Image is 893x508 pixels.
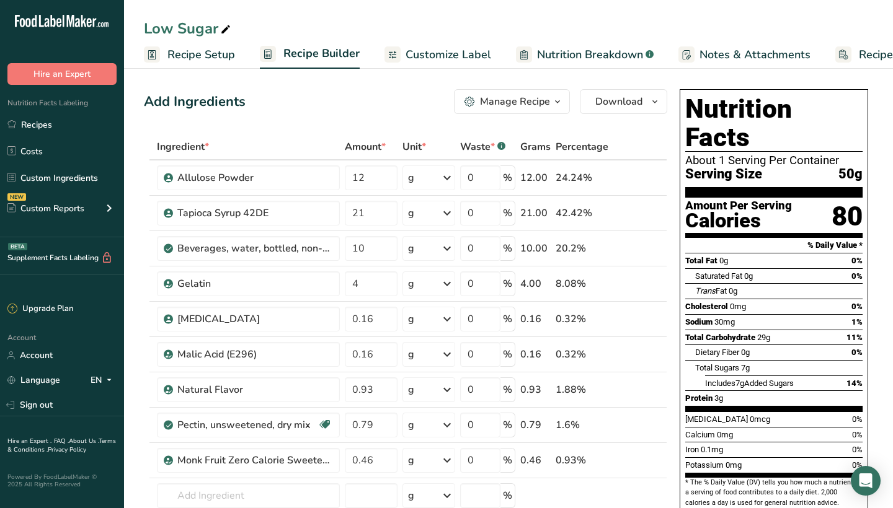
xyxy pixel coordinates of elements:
span: 0g [741,348,750,357]
div: g [408,241,414,256]
a: Nutrition Breakdown [516,41,654,69]
h1: Nutrition Facts [685,95,863,152]
span: Dietary Fiber [695,348,739,357]
div: g [408,488,414,503]
span: 0.1mg [701,445,723,454]
span: Serving Size [685,167,762,182]
div: Custom Reports [7,202,84,215]
span: 29g [757,333,770,342]
span: Unit [402,139,426,154]
section: % Daily Value * [685,238,863,253]
span: 0% [852,445,863,454]
div: Malic Acid (E296) [177,347,332,362]
span: 0mg [726,460,742,470]
div: 0.16 [520,312,551,326]
div: 10.00 [520,241,551,256]
div: g [408,312,414,326]
div: Gelatin [177,276,332,291]
div: Waste [460,139,505,154]
div: g [408,453,414,468]
span: Fat [695,286,727,296]
div: Low Sugar [144,17,233,40]
span: 14% [846,379,863,388]
span: Total Fat [685,256,718,265]
span: 0% [851,256,863,265]
a: Privacy Policy [48,445,86,454]
div: 1.88% [556,382,608,397]
span: Sodium [685,317,713,326]
span: Recipe Setup [167,46,235,63]
span: Cholesterol [685,302,728,311]
button: Download [580,89,667,114]
div: Allulose Powder [177,170,332,185]
span: Notes & Attachments [700,46,811,63]
span: 3g [714,393,723,403]
span: 0% [851,348,863,357]
section: * The % Daily Value (DV) tells you how much a nutrient in a serving of food contributes to a dail... [685,478,863,508]
span: 7g [735,379,744,388]
div: Calories [685,212,792,230]
span: Total Sugars [695,363,739,372]
span: Percentage [556,139,608,154]
span: Calcium [685,430,715,439]
span: 1% [851,317,863,326]
a: About Us . [69,437,99,445]
div: 0.32% [556,312,608,326]
div: g [408,418,414,432]
div: Upgrade Plan [7,303,73,315]
div: 4.00 [520,276,551,291]
span: Grams [520,139,551,154]
div: 42.42% [556,206,608,221]
div: 0.32% [556,347,608,362]
span: 0g [744,271,753,281]
div: Tapioca Syrup 42DE [177,206,332,221]
div: 0.79 [520,418,551,432]
button: Hire an Expert [7,63,117,85]
span: Nutrition Breakdown [537,46,643,63]
div: Monk Fruit Zero Calorie Sweetener [177,453,332,468]
div: g [408,170,414,185]
div: 0.16 [520,347,551,362]
span: 0mg [717,430,733,439]
span: 0% [851,302,863,311]
span: 50g [838,167,863,182]
span: 0% [852,430,863,439]
div: Add Ingredients [144,92,246,112]
div: EN [91,373,117,388]
div: 1.6% [556,418,608,432]
div: 24.24% [556,170,608,185]
a: Recipe Builder [260,40,360,69]
span: 0g [729,286,737,296]
span: Potassium [685,460,724,470]
div: 0.93 [520,382,551,397]
div: 21.00 [520,206,551,221]
div: g [408,276,414,291]
span: Total Carbohydrate [685,333,755,342]
div: g [408,206,414,221]
div: 80 [832,200,863,233]
a: Terms & Conditions . [7,437,116,454]
span: Iron [685,445,699,454]
input: Add Ingredient [157,483,340,508]
span: Ingredient [157,139,209,154]
span: 30mg [714,317,735,326]
div: 0.93% [556,453,608,468]
div: About 1 Serving Per Container [685,154,863,167]
a: Notes & Attachments [678,41,811,69]
span: 0% [852,414,863,424]
div: 8.08% [556,276,608,291]
i: Trans [695,286,716,296]
span: Protein [685,393,713,403]
div: 20.2% [556,241,608,256]
span: 7g [741,363,750,372]
div: Manage Recipe [480,94,550,109]
a: Hire an Expert . [7,437,51,445]
div: Open Intercom Messenger [851,466,881,496]
a: FAQ . [54,437,69,445]
button: Manage Recipe [454,89,570,114]
span: 0% [852,460,863,470]
div: 0.46 [520,453,551,468]
div: g [408,347,414,362]
span: 11% [846,333,863,342]
span: [MEDICAL_DATA] [685,414,748,424]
